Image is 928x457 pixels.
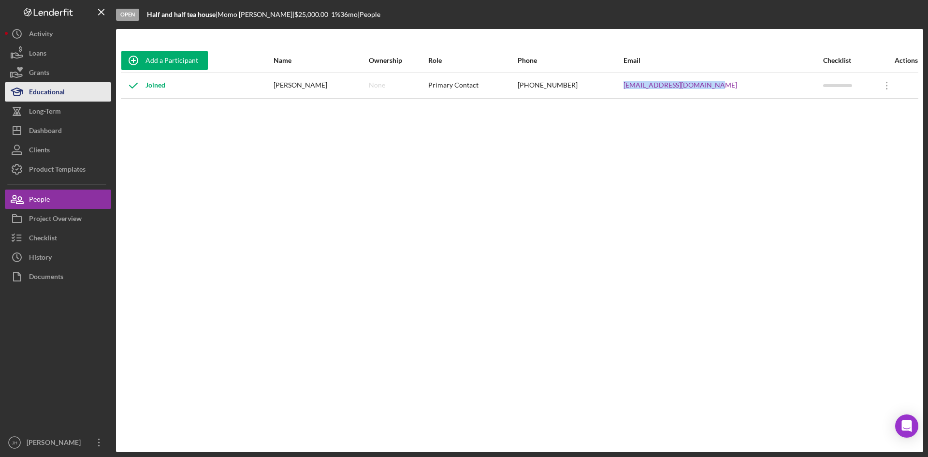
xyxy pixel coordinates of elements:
[29,248,52,269] div: History
[331,11,340,18] div: 1 %
[29,102,61,123] div: Long-Term
[5,44,111,63] button: Loans
[29,267,63,289] div: Documents
[29,24,53,46] div: Activity
[24,433,87,455] div: [PERSON_NAME]
[5,209,111,228] button: Project Overview
[5,433,111,452] button: JH[PERSON_NAME]
[823,57,874,64] div: Checklist
[5,102,111,121] button: Long-Term
[5,190,111,209] button: People
[875,57,918,64] div: Actions
[369,57,428,64] div: Ownership
[428,57,516,64] div: Role
[29,63,49,85] div: Grants
[623,81,737,89] a: [EMAIL_ADDRESS][DOMAIN_NAME]
[369,81,385,89] div: None
[121,74,165,98] div: Joined
[29,140,50,162] div: Clients
[147,10,216,18] b: Half and half tea house
[5,24,111,44] button: Activity
[29,160,86,181] div: Product Templates
[29,209,82,231] div: Project Overview
[518,74,623,98] div: [PHONE_NUMBER]
[5,160,111,179] button: Product Templates
[29,228,57,250] div: Checklist
[29,190,50,211] div: People
[5,121,111,140] button: Dashboard
[274,57,368,64] div: Name
[116,9,139,21] div: Open
[518,57,623,64] div: Phone
[12,440,17,445] text: JH
[623,57,822,64] div: Email
[29,121,62,143] div: Dashboard
[121,51,208,70] button: Add a Participant
[274,74,368,98] div: [PERSON_NAME]
[428,74,516,98] div: Primary Contact
[5,228,111,248] button: Checklist
[147,11,217,18] div: |
[29,82,65,104] div: Educational
[294,11,331,18] div: $25,000.00
[29,44,46,65] div: Loans
[5,82,111,102] button: Educational
[895,414,918,438] div: Open Intercom Messenger
[5,140,111,160] button: Clients
[358,11,380,18] div: | People
[217,11,294,18] div: Momo [PERSON_NAME] |
[145,51,198,70] div: Add a Participant
[340,11,358,18] div: 36 mo
[5,63,111,82] button: Grants
[5,267,111,286] button: Documents
[5,248,111,267] button: History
